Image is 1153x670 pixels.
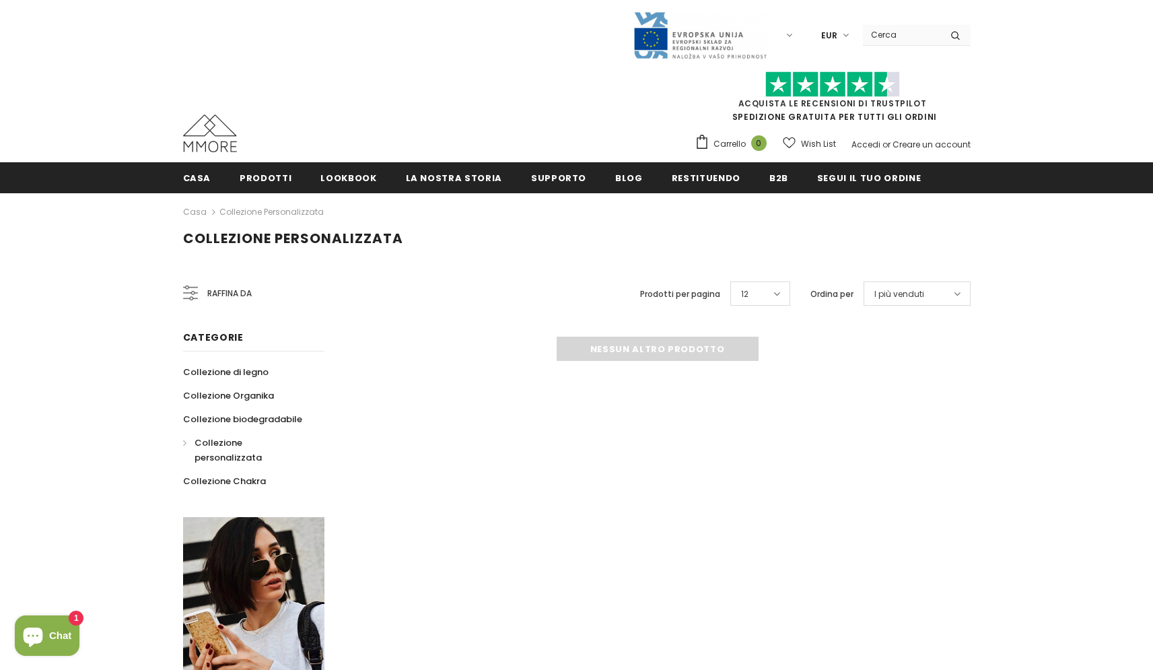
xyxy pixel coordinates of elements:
span: Prodotti [240,172,291,185]
span: Collezione di legno [183,366,269,378]
input: Search Site [863,25,940,44]
span: Lookbook [320,172,376,185]
a: Wish List [783,132,836,156]
span: La nostra storia [406,172,502,185]
a: Segui il tuo ordine [817,162,921,193]
span: Raffina da [207,286,252,301]
a: Collezione personalizzata [219,206,324,217]
a: Acquista le recensioni di TrustPilot [738,98,927,109]
span: supporto [531,172,586,185]
span: Carrello [713,137,746,151]
a: Casa [183,162,211,193]
a: Restituendo [672,162,740,193]
a: supporto [531,162,586,193]
a: Javni Razpis [633,29,767,40]
span: EUR [821,29,837,42]
span: Collezione Organika [183,389,274,402]
a: Collezione di legno [183,360,269,384]
a: Creare un account [893,139,971,150]
img: Fidati di Pilot Stars [765,71,900,98]
span: Categorie [183,331,244,344]
span: I più venduti [874,288,924,301]
a: Casa [183,204,207,220]
span: Blog [615,172,643,185]
span: Collezione biodegradabile [183,413,302,426]
span: 0 [751,135,767,151]
label: Ordina per [810,288,853,301]
span: 12 [741,288,748,301]
a: Accedi [851,139,880,150]
span: Restituendo [672,172,740,185]
a: Collezione personalizzata [183,431,310,469]
span: Collezione Chakra [183,475,266,488]
a: Prodotti [240,162,291,193]
img: Javni Razpis [633,11,767,60]
span: or [882,139,890,150]
a: Collezione biodegradabile [183,407,302,431]
a: Carrello 0 [695,134,773,154]
span: Casa [183,172,211,185]
a: Collezione Chakra [183,469,266,493]
a: Blog [615,162,643,193]
span: SPEDIZIONE GRATUITA PER TUTTI GLI ORDINI [695,77,971,123]
a: Collezione Organika [183,384,274,407]
a: Lookbook [320,162,376,193]
img: Casi MMORE [183,114,237,152]
span: Collezione personalizzata [195,436,262,464]
label: Prodotti per pagina [640,288,720,301]
span: Collezione personalizzata [183,229,403,248]
span: Wish List [801,137,836,151]
inbox-online-store-chat: Shopify online store chat [11,615,83,659]
a: La nostra storia [406,162,502,193]
a: B2B [769,162,788,193]
span: Segui il tuo ordine [817,172,921,185]
span: B2B [769,172,788,185]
